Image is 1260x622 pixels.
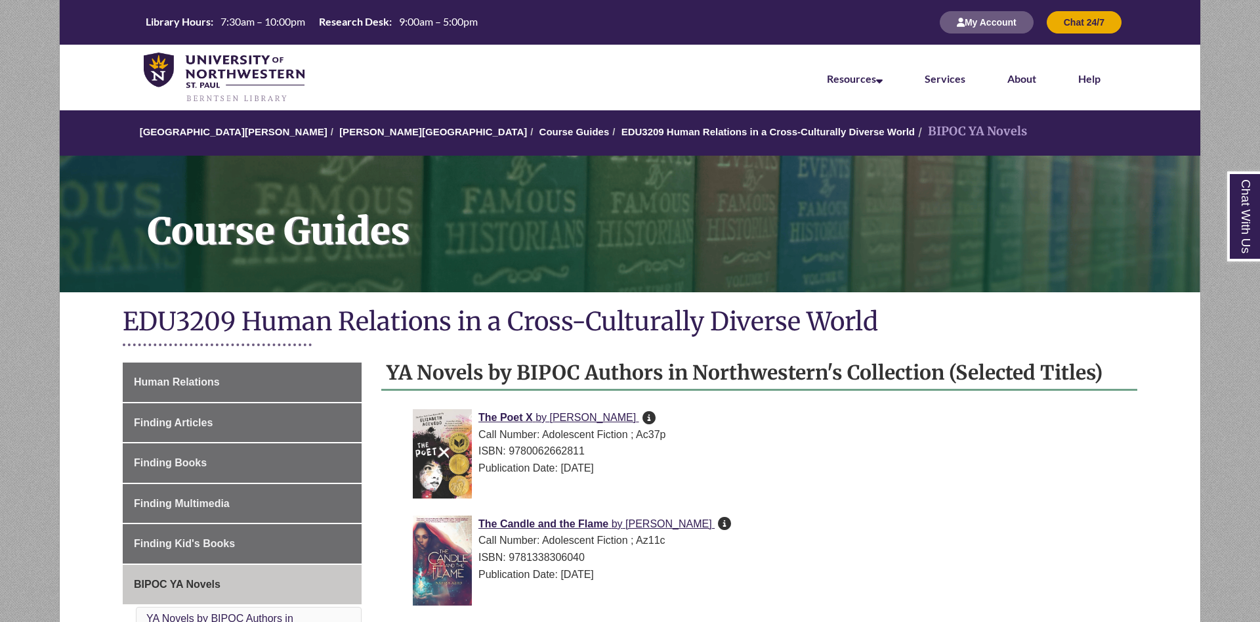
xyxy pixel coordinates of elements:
th: Library Hours: [140,14,215,29]
div: Call Number: Adolescent Fiction ; Az11c [413,532,1127,549]
a: Services [925,72,965,85]
span: BIPOC YA Novels [134,579,220,590]
div: Call Number: Adolescent Fiction ; Ac37p [413,426,1127,443]
span: The Candle and the Flame [478,518,608,529]
div: Publication Date: [DATE] [413,566,1127,583]
span: [PERSON_NAME] [550,412,637,423]
img: Cover Art [413,409,472,499]
a: Finding Kid's Books [123,524,362,564]
img: UNWSP Library Logo [144,53,304,104]
img: Cover Art [413,516,472,606]
a: [GEOGRAPHIC_DATA][PERSON_NAME] [140,126,327,137]
a: Human Relations [123,363,362,402]
a: Course Guides [539,126,610,137]
span: Finding Books [134,457,207,468]
h1: Course Guides [133,156,1200,275]
a: Chat 24/7 [1047,16,1122,28]
span: [PERSON_NAME] [625,518,712,529]
a: Resources [827,72,883,85]
a: Finding Multimedia [123,484,362,523]
button: My Account [940,11,1034,33]
a: EDU3209 Human Relations in a Cross-Culturally Diverse World [621,126,915,137]
div: ISBN: 9781338306040 [413,549,1127,566]
span: by [612,518,623,529]
span: 9:00am – 5:00pm [399,15,478,28]
span: by [535,412,547,423]
a: [PERSON_NAME][GEOGRAPHIC_DATA] [339,126,527,137]
div: Publication Date: [DATE] [413,460,1127,477]
span: Finding Kid's Books [134,538,235,549]
a: Hours Today [140,14,483,30]
div: ISBN: 9780062662811 [413,443,1127,460]
a: BIPOC YA Novels [123,565,362,604]
a: Finding Articles [123,403,362,443]
h2: YA Novels by BIPOC Authors in Northwestern's Collection (Selected Titles) [381,356,1137,391]
h1: EDU3209 Human Relations in a Cross-Culturally Diverse World [123,305,1137,340]
button: Chat 24/7 [1047,11,1122,33]
a: Finding Books [123,443,362,483]
span: The Poet X [478,412,533,423]
a: About [1007,72,1036,85]
a: Cover Art The Candle and the Flame by [PERSON_NAME] [478,518,715,529]
a: My Account [940,16,1034,28]
span: Human Relations [134,376,220,388]
span: Finding Multimedia [134,498,230,509]
a: Help [1078,72,1101,85]
a: Cover Art The Poet X by [PERSON_NAME] [478,412,639,423]
th: Research Desk: [314,14,394,29]
table: Hours Today [140,14,483,29]
span: 7:30am – 10:00pm [220,15,305,28]
a: Course Guides [60,156,1200,292]
li: BIPOC YA Novels [915,122,1027,141]
span: Finding Articles [134,417,213,428]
